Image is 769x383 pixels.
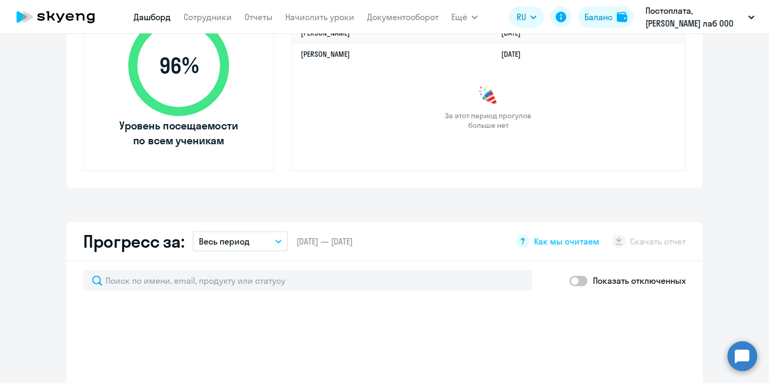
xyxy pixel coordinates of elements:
[578,6,634,28] button: Балансbalance
[285,12,354,22] a: Начислить уроки
[296,236,353,247] span: [DATE] — [DATE]
[451,11,467,23] span: Ещё
[444,111,533,130] span: За этот период прогулов больше нет
[83,231,184,252] h2: Прогресс за:
[244,12,273,22] a: Отчеты
[118,118,240,148] span: Уровень посещаемости по всем ученикам
[509,6,544,28] button: RU
[199,235,250,248] p: Весь период
[502,49,530,59] a: [DATE]
[593,274,686,287] p: Показать отключенных
[301,49,350,59] a: [PERSON_NAME]
[83,270,532,291] input: Поиск по имени, email, продукту или статусу
[584,11,613,23] div: Баланс
[617,12,627,22] img: balance
[478,85,499,107] img: congrats
[517,11,526,23] span: RU
[134,12,171,22] a: Дашборд
[645,4,744,30] p: Постоплата, [PERSON_NAME] лаб ООО
[118,53,240,79] span: 96 %
[534,236,599,247] span: Как мы считаем
[367,12,439,22] a: Документооборот
[183,12,232,22] a: Сотрудники
[640,4,760,30] button: Постоплата, [PERSON_NAME] лаб ООО
[451,6,478,28] button: Ещё
[193,231,288,251] button: Весь период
